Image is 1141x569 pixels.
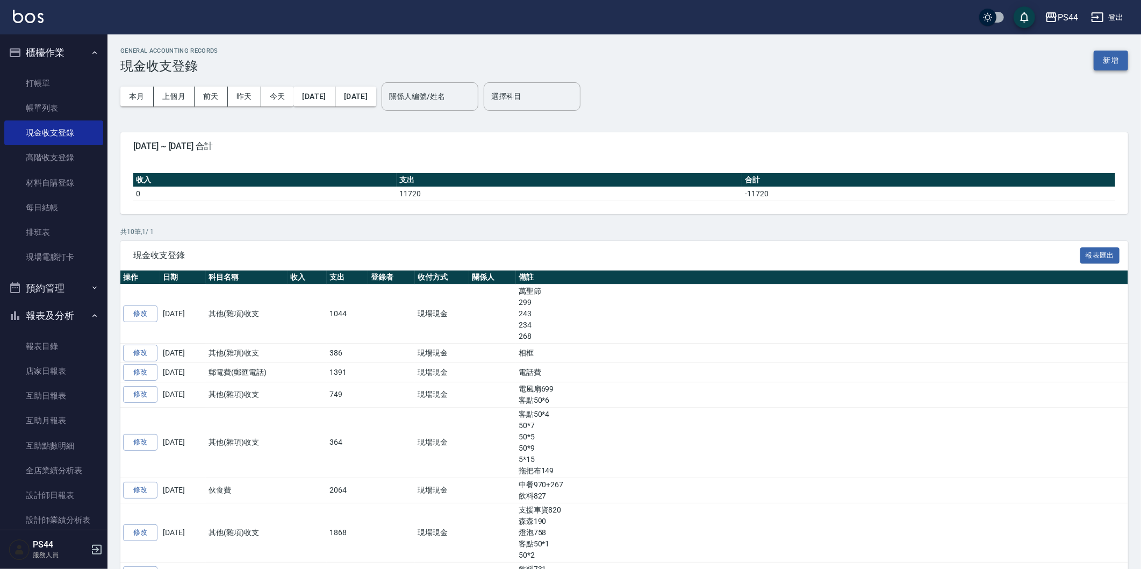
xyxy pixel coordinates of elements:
[368,271,415,284] th: 登錄者
[160,363,206,382] td: [DATE]
[327,503,368,562] td: 1868
[206,284,288,344] td: 其他(雜項)收支
[4,508,103,532] a: 設計師業績分析表
[516,344,1128,363] td: 相框
[415,363,469,382] td: 現場現金
[4,334,103,359] a: 報表目錄
[335,87,376,106] button: [DATE]
[516,271,1128,284] th: 備註
[4,433,103,458] a: 互助點數明細
[120,227,1128,237] p: 共 10 筆, 1 / 1
[123,482,157,499] a: 修改
[1094,55,1128,65] a: 新增
[206,344,288,363] td: 其他(雜項)收支
[327,382,368,407] td: 749
[415,271,469,284] th: 收付方式
[415,284,469,344] td: 現場現金
[123,364,157,381] a: 修改
[1040,6,1082,29] button: PS44
[4,408,103,433] a: 互助月報表
[4,383,103,408] a: 互助日報表
[742,173,1115,187] th: 合計
[1094,51,1128,70] button: 新增
[261,87,294,106] button: 今天
[120,87,154,106] button: 本月
[228,87,261,106] button: 昨天
[4,274,103,302] button: 預約管理
[4,120,103,145] a: 現金收支登錄
[397,173,742,187] th: 支出
[293,87,335,106] button: [DATE]
[206,363,288,382] td: 郵電費(郵匯電話)
[33,539,88,550] h5: PS44
[4,359,103,383] a: 店家日報表
[1058,11,1078,24] div: PS44
[154,87,195,106] button: 上個月
[327,478,368,503] td: 2064
[327,284,368,344] td: 1044
[516,382,1128,407] td: 電風扇699 客點50*6
[415,344,469,363] td: 現場現金
[123,386,157,403] a: 修改
[4,483,103,508] a: 設計師日報表
[133,141,1115,152] span: [DATE] ~ [DATE] 合計
[33,550,88,560] p: 服務人員
[516,503,1128,562] td: 支援車資820 森森190 燈泡758 客點50*1 50*2
[327,363,368,382] td: 1391
[206,407,288,478] td: 其他(雜項)收支
[516,363,1128,382] td: 電話費
[397,187,742,201] td: 11720
[742,187,1115,201] td: -11720
[469,271,516,284] th: 關係人
[415,503,469,562] td: 現場現金
[516,284,1128,344] td: 萬聖節 299 243 234 268
[415,382,469,407] td: 現場現金
[327,407,368,478] td: 364
[206,271,288,284] th: 科目名稱
[123,524,157,541] a: 修改
[327,271,368,284] th: 支出
[4,170,103,195] a: 材料自購登錄
[133,173,397,187] th: 收入
[288,271,327,284] th: 收入
[4,71,103,96] a: 打帳單
[133,187,397,201] td: 0
[1080,247,1120,264] button: 報表匯出
[4,220,103,245] a: 排班表
[160,284,206,344] td: [DATE]
[206,382,288,407] td: 其他(雜項)收支
[4,245,103,269] a: 現場電腦打卡
[160,382,206,407] td: [DATE]
[415,407,469,478] td: 現場現金
[516,478,1128,503] td: 中餐970+267 飲料827
[123,434,157,451] a: 修改
[4,96,103,120] a: 帳單列表
[4,39,103,67] button: 櫃檯作業
[160,271,206,284] th: 日期
[160,478,206,503] td: [DATE]
[1087,8,1128,27] button: 登出
[327,344,368,363] td: 386
[9,539,30,560] img: Person
[4,195,103,220] a: 每日結帳
[123,345,157,361] a: 修改
[4,302,103,330] button: 報表及分析
[13,10,44,23] img: Logo
[160,407,206,478] td: [DATE]
[123,305,157,322] a: 修改
[1080,250,1120,260] a: 報表匯出
[120,59,218,74] h3: 現金收支登錄
[516,407,1128,478] td: 客點50*4 50*7 50*5 50*9 5*15 拖把布149
[206,478,288,503] td: 伙食費
[4,458,103,483] a: 全店業績分析表
[133,250,1080,261] span: 現金收支登錄
[120,47,218,54] h2: GENERAL ACCOUNTING RECORDS
[1014,6,1035,28] button: save
[415,478,469,503] td: 現場現金
[4,145,103,170] a: 高階收支登錄
[160,503,206,562] td: [DATE]
[160,344,206,363] td: [DATE]
[195,87,228,106] button: 前天
[120,271,160,284] th: 操作
[206,503,288,562] td: 其他(雜項)收支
